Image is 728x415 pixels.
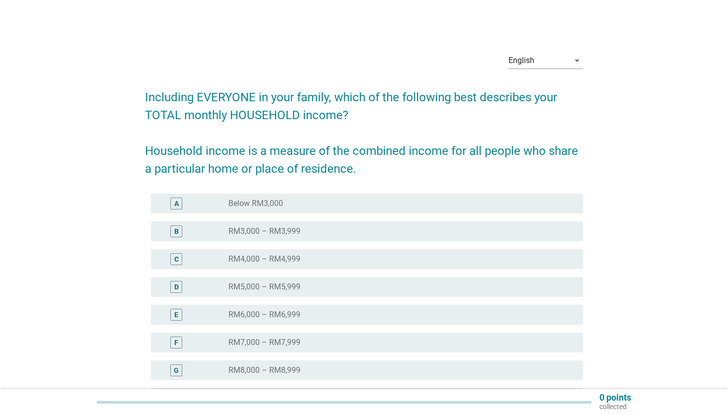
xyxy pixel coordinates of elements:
div: C [174,254,179,265]
div: G [174,365,179,376]
div: E [174,310,178,320]
p: 0 points [599,393,631,402]
label: Below RM3,000 [228,199,283,208]
div: D [174,282,179,292]
div: B [174,226,179,237]
h2: Including EVERYONE in your family, which of the following best describes your TOTAL monthly HOUSE... [145,78,582,178]
label: RM4,000 – RM4,999 [228,254,300,264]
div: A [174,199,179,209]
div: English [509,56,534,65]
div: F [174,338,178,348]
label: RM8,000 – RM8,999 [228,365,300,375]
label: RM6,000 – RM6,999 [228,310,300,320]
label: RM7,000 – RM7,999 [228,338,300,347]
label: RM3,000 – RM3,999 [228,226,300,236]
i: arrow_drop_down [571,55,583,67]
p: collected [599,402,631,411]
label: RM5,000 – RM5,999 [228,282,300,292]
